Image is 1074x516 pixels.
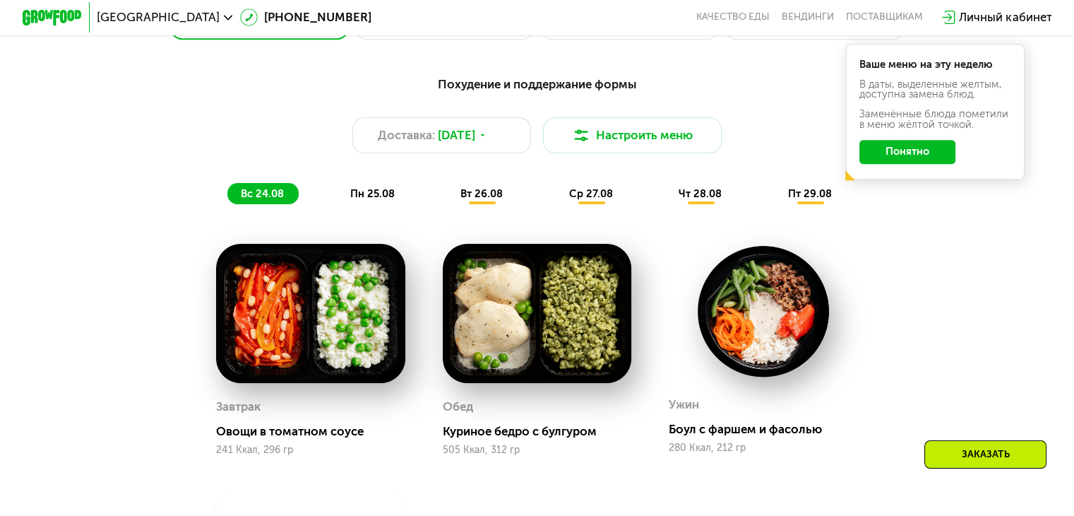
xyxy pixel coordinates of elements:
[216,396,261,418] div: Завтрак
[460,187,503,200] span: вт 26.08
[443,396,473,418] div: Обед
[959,8,1051,26] div: Личный кабинет
[859,59,1012,70] div: Ваше меню на эту неделю
[97,11,220,23] span: [GEOGRAPHIC_DATA]
[669,422,869,437] div: Боул с фаршем и фасолью
[859,109,1012,130] div: Заменённые блюда пометили в меню жёлтой точкой.
[859,79,1012,100] div: В даты, выделенные желтым, доступна замена блюд.
[846,11,923,23] div: поставщикам
[443,445,632,456] div: 505 Ккал, 312 гр
[782,11,834,23] a: Вендинги
[924,440,1046,469] div: Заказать
[543,117,722,153] button: Настроить меню
[696,11,770,23] a: Качество еды
[443,424,643,439] div: Куриное бедро с булгуром
[350,187,395,200] span: пн 25.08
[216,445,405,456] div: 241 Ккал, 296 гр
[679,187,722,200] span: чт 28.08
[438,127,475,144] span: [DATE]
[240,8,371,26] a: [PHONE_NUMBER]
[788,187,832,200] span: пт 29.08
[669,394,699,416] div: Ужин
[859,140,955,164] button: Понятно
[378,127,435,144] span: Доставка:
[669,442,858,454] div: 280 Ккал, 212 гр
[216,424,417,439] div: Овощи в томатном соусе
[241,187,284,200] span: вс 24.08
[95,75,979,93] div: Похудение и поддержание формы
[569,187,613,200] span: ср 27.08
